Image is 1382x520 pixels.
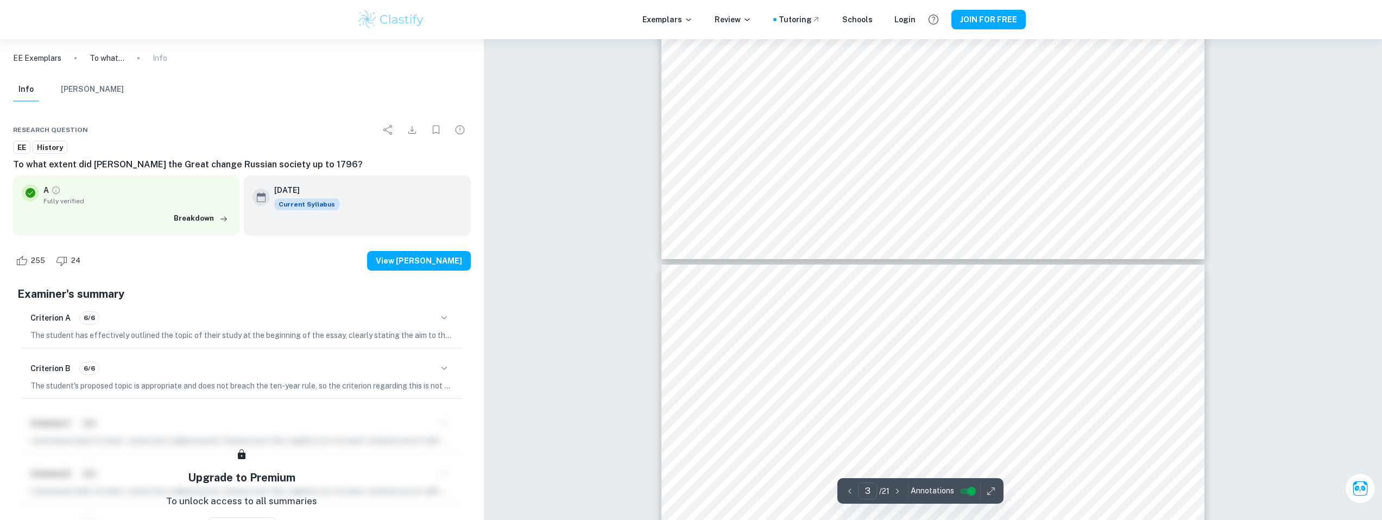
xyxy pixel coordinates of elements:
[13,78,39,102] button: Info
[879,485,889,497] p: / 21
[17,286,466,302] h5: Examiner's summary
[425,119,447,141] div: Bookmark
[80,364,99,373] span: 6/6
[13,141,30,154] a: EE
[911,485,954,497] span: Annotations
[53,252,86,270] div: Dislike
[30,329,453,341] p: The student has effectively outlined the topic of their study at the beginning of the essay, clea...
[13,52,61,64] a: EE Exemplars
[30,362,71,374] h6: Criterion B
[61,78,124,102] button: [PERSON_NAME]
[894,14,916,26] a: Login
[80,313,99,323] span: 6/6
[401,119,423,141] div: Download
[51,185,61,195] a: Grade fully verified
[188,469,295,486] h5: Upgrade to Premium
[779,14,821,26] a: Tutoring
[274,184,331,196] h6: [DATE]
[377,119,399,141] div: Share
[1345,473,1375,504] button: Ask Clai
[166,494,317,509] p: To unlock access to all summaries
[367,251,471,271] button: View [PERSON_NAME]
[171,210,231,227] button: Breakdown
[13,252,51,270] div: Like
[924,10,943,29] button: Help and Feedback
[33,142,67,153] span: History
[642,14,693,26] p: Exemplars
[25,255,51,266] span: 255
[33,141,67,154] a: History
[153,52,167,64] p: Info
[13,158,471,171] h6: To what extent did [PERSON_NAME] the Great change Russian society up to 1796?
[13,125,88,135] span: Research question
[30,312,71,324] h6: Criterion A
[274,198,339,210] span: Current Syllabus
[842,14,873,26] a: Schools
[43,184,49,196] p: A
[30,380,453,392] p: The student's proposed topic is appropriate and does not breach the ten-year rule, so the criteri...
[65,255,86,266] span: 24
[90,52,124,64] p: To what extent did [PERSON_NAME] the Great change Russian society up to 1796?
[715,14,752,26] p: Review
[43,196,231,206] span: Fully verified
[449,119,471,141] div: Report issue
[357,9,426,30] img: Clastify logo
[274,198,339,210] div: This exemplar is based on the current syllabus. Feel free to refer to it for inspiration/ideas wh...
[14,142,30,153] span: EE
[951,10,1026,29] button: JOIN FOR FREE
